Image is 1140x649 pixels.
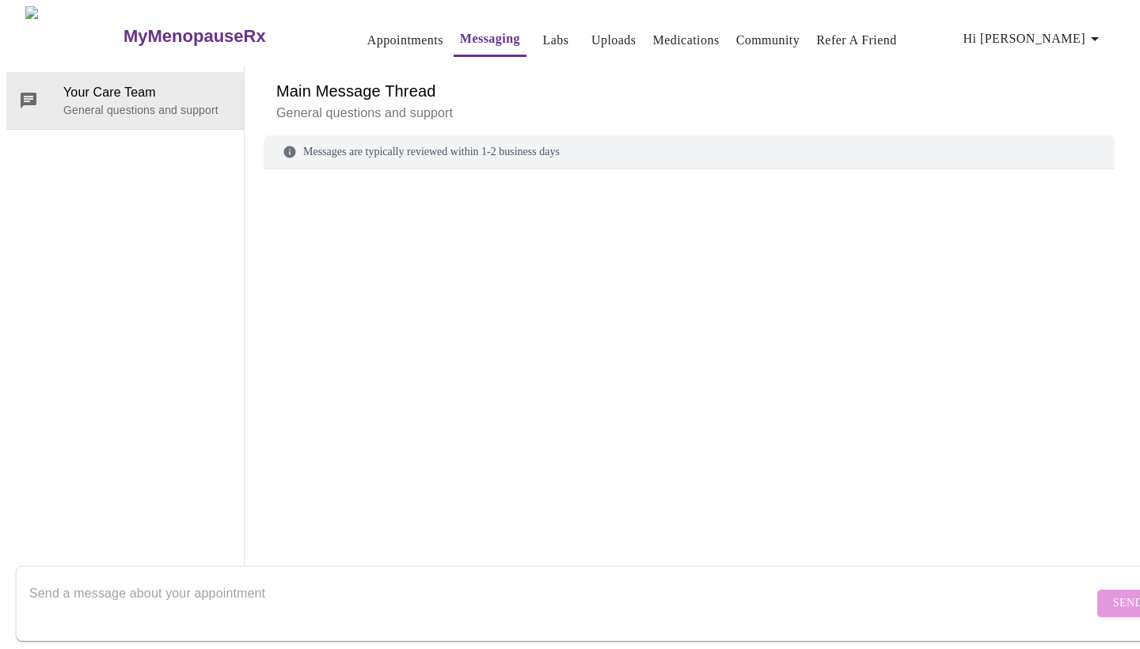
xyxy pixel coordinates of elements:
[543,29,569,51] a: Labs
[6,72,244,129] div: Your Care TeamGeneral questions and support
[264,135,1115,169] div: Messages are typically reviewed within 1-2 business days
[276,78,1102,104] h6: Main Message Thread
[121,9,329,64] a: MyMenopauseRx
[810,25,903,56] button: Refer a Friend
[367,29,443,51] a: Appointments
[123,26,266,47] h3: MyMenopauseRx
[653,29,720,51] a: Medications
[963,28,1104,50] span: Hi [PERSON_NAME]
[530,25,581,56] button: Labs
[736,29,800,51] a: Community
[647,25,726,56] button: Medications
[29,578,1093,628] textarea: Send a message about your appointment
[585,25,643,56] button: Uploads
[25,6,121,66] img: MyMenopauseRx Logo
[460,28,520,50] a: Messaging
[276,104,1102,123] p: General questions and support
[63,83,231,102] span: Your Care Team
[957,23,1111,55] button: Hi [PERSON_NAME]
[730,25,807,56] button: Community
[454,23,526,57] button: Messaging
[63,102,231,118] p: General questions and support
[816,29,897,51] a: Refer a Friend
[591,29,636,51] a: Uploads
[361,25,450,56] button: Appointments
